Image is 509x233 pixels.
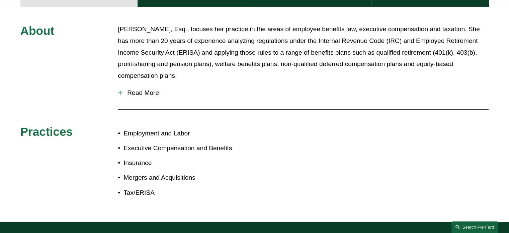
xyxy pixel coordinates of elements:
[118,23,489,81] p: [PERSON_NAME], Esq., focuses her practice in the areas of employee benefits law, executive compen...
[123,172,254,184] p: Mergers and Acquisitions
[122,89,489,97] span: Read More
[123,142,254,154] p: Executive Compensation and Benefits
[123,157,254,169] p: Insurance
[20,125,73,138] span: Practices
[123,128,254,139] p: Employment and Labor
[123,187,254,199] p: Tax/ERISA
[118,84,489,102] button: Read More
[451,221,498,233] a: Search this site
[20,24,55,37] span: About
